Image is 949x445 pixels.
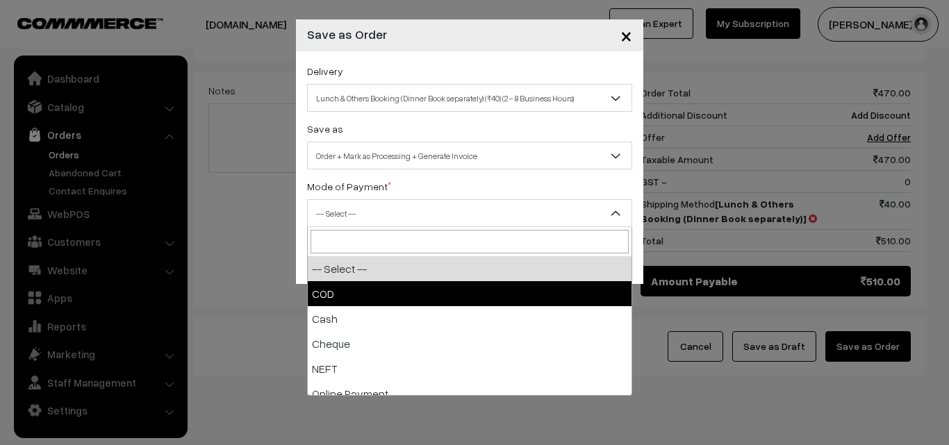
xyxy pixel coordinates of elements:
[308,281,632,306] li: COD
[307,199,632,227] span: -- Select --
[620,22,632,48] span: ×
[308,331,632,356] li: Cheque
[308,256,632,281] li: -- Select --
[308,144,632,168] span: Order + Mark as Processing + Generate Invoice
[307,179,391,194] label: Mode of Payment
[609,14,643,57] button: Close
[307,84,632,112] span: Lunch & Others Booking (Dinner Book separately) (₹40) (2 - 8 Business Hours)
[307,142,632,169] span: Order + Mark as Processing + Generate Invoice
[307,64,343,78] label: Delivery
[308,381,632,406] li: Online Payment
[308,201,632,226] span: -- Select --
[308,86,632,110] span: Lunch & Others Booking (Dinner Book separately) (₹40) (2 - 8 Business Hours)
[307,25,387,44] h4: Save as Order
[308,306,632,331] li: Cash
[308,356,632,381] li: NEFT
[307,121,343,136] label: Save as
